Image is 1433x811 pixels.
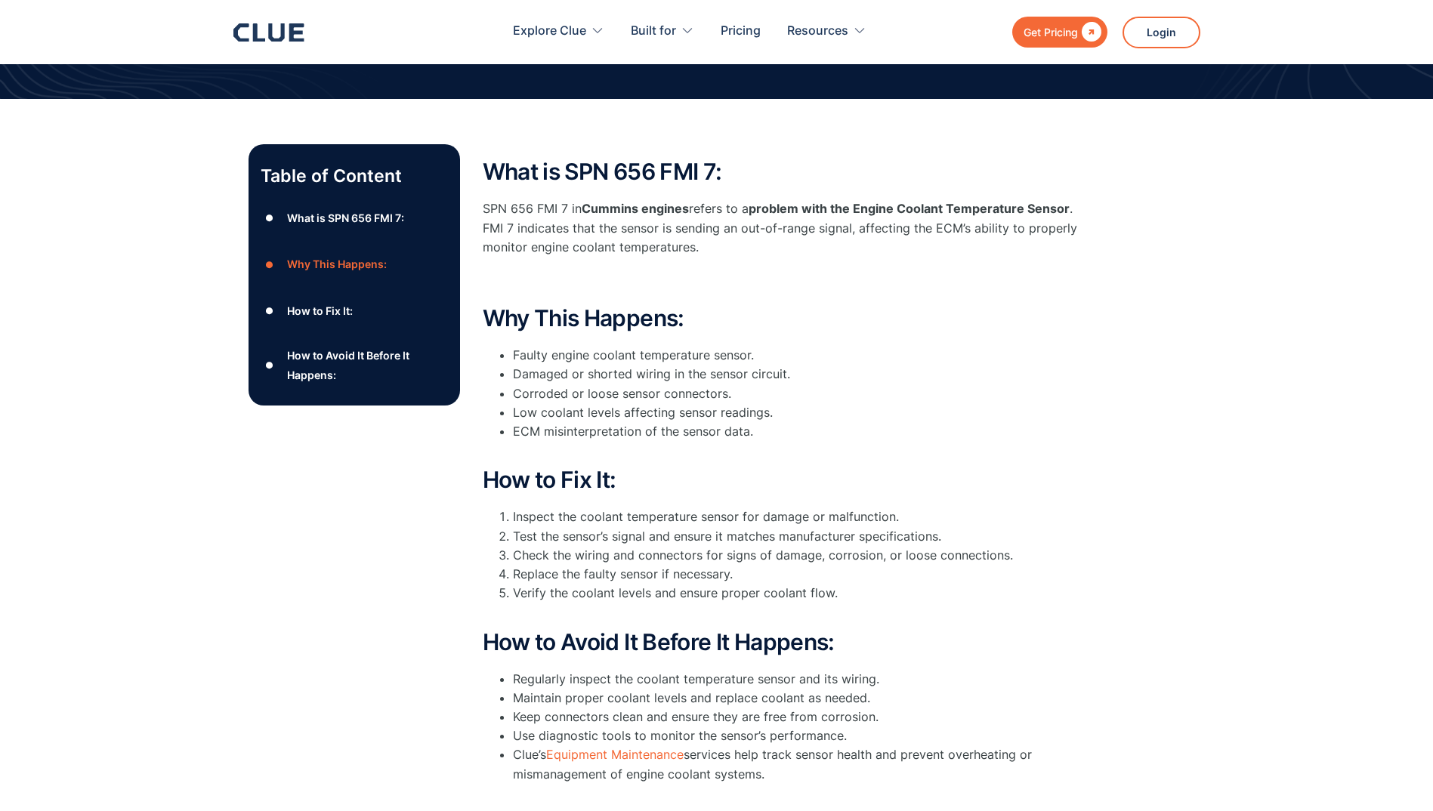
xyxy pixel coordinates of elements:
[261,253,448,276] a: ●Why This Happens:
[582,201,689,216] strong: Cummins engines
[513,565,1087,584] li: Replace the faulty sensor if necessary.
[513,403,1087,422] li: Low coolant levels affecting sensor readings.
[483,272,1087,291] p: ‍
[721,8,761,55] a: Pricing
[483,630,1087,655] h2: How to Avoid It Before It Happens:
[631,8,694,55] div: Built for
[1078,23,1101,42] div: 
[287,208,404,227] div: What is SPN 656 FMI 7:
[513,365,1087,384] li: Damaged or shorted wiring in the sensor circuit.
[513,689,1087,708] li: Maintain proper coolant levels and replace coolant as needed.
[483,199,1087,257] p: SPN 656 FMI 7 in refers to a . FMI 7 indicates that the sensor is sending an out-of-range signal,...
[287,346,447,384] div: How to Avoid It Before It Happens:
[261,300,279,322] div: ●
[631,8,676,55] div: Built for
[483,467,1087,492] h2: How to Fix It:
[287,301,353,320] div: How to Fix It:
[513,384,1087,403] li: Corroded or loose sensor connectors.
[261,300,448,322] a: ●How to Fix It:
[513,527,1087,546] li: Test the sensor’s signal and ensure it matches manufacturer specifications.
[513,346,1087,365] li: Faulty engine coolant temperature sensor.
[513,422,1087,460] li: ECM misinterpretation of the sensor data.
[513,726,1087,745] li: Use diagnostic tools to monitor the sensor’s performance.
[1123,17,1200,48] a: Login
[261,207,448,230] a: ●What is SPN 656 FMI 7:
[1012,17,1107,48] a: Get Pricing
[287,254,387,273] div: Why This Happens:
[483,306,1087,331] h2: Why This Happens:
[787,8,866,55] div: Resources
[546,747,684,762] a: Equipment Maintenance
[787,8,848,55] div: Resources
[513,8,586,55] div: Explore Clue
[513,708,1087,726] li: Keep connectors clean and ensure they are free from corrosion.
[261,346,448,384] a: ●How to Avoid It Before It Happens:
[513,8,604,55] div: Explore Clue
[513,584,1087,621] li: Verify the coolant levels and ensure proper coolant flow.
[513,507,1087,526] li: Inspect the coolant temperature sensor for damage or malfunction.
[261,164,448,188] p: Table of Content
[261,354,279,377] div: ●
[261,207,279,230] div: ●
[749,201,1070,216] strong: problem with the Engine Coolant Temperature Sensor
[261,253,279,276] div: ●
[513,546,1087,565] li: Check the wiring and connectors for signs of damage, corrosion, or loose connections.
[1024,23,1078,42] div: Get Pricing
[513,745,1087,783] li: Clue’s services help track sensor health and prevent overheating or mismanagement of engine coola...
[483,159,1087,184] h2: What is SPN 656 FMI 7:
[513,670,1087,689] li: Regularly inspect the coolant temperature sensor and its wiring.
